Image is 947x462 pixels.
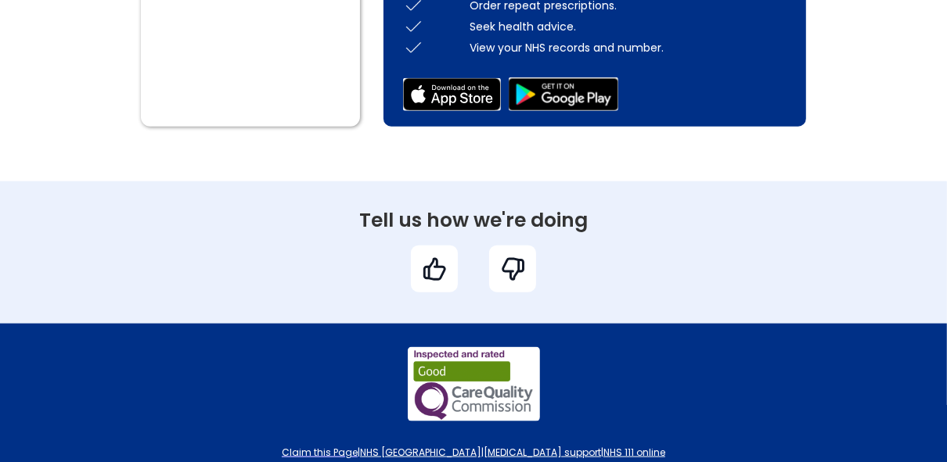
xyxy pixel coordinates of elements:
img: app store icon [403,78,501,111]
a: good feedback icon [395,245,473,292]
a: Claim this Page [282,446,358,459]
div: Seek health advice. [470,19,787,34]
div: Tell us how we're doing [106,213,841,228]
div: View your NHS records and number. [470,40,787,56]
a: NHS [GEOGRAPHIC_DATA] [360,446,481,459]
img: good feedback icon [421,256,448,283]
a: [MEDICAL_DATA] support [484,446,601,459]
a: NHS 111 online [603,446,665,459]
div: | | | [133,445,814,460]
img: google play store icon [509,77,618,111]
img: check icon [403,16,424,37]
img: practice cqc rating badge image [408,347,540,421]
img: bad feedback icon [499,256,527,283]
img: check icon [403,37,424,58]
a: bad feedback icon [473,245,552,292]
